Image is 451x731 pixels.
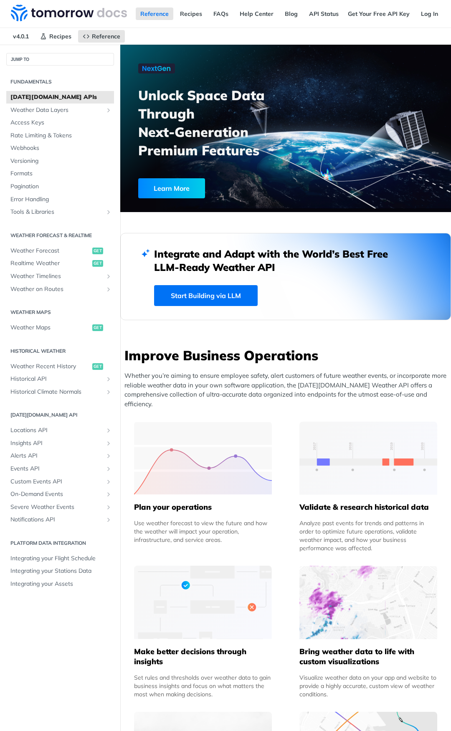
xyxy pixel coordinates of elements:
span: v4.0.1 [8,30,33,43]
h2: [DATE][DOMAIN_NAME] API [6,411,114,419]
button: Show subpages for Historical API [105,376,112,382]
button: Show subpages for Weather Timelines [105,273,112,280]
span: On-Demand Events [10,490,103,498]
a: Weather Mapsget [6,321,114,334]
button: Show subpages for Events API [105,465,112,472]
div: Analyze past events for trends and patterns in order to optimize future operations, validate weat... [299,519,437,552]
a: Recipes [175,8,207,20]
img: 13d7ca0-group-496-2.svg [299,422,437,495]
span: Weather on Routes [10,285,103,293]
span: Weather Data Layers [10,106,103,114]
a: Formats [6,167,114,180]
button: Show subpages for Weather on Routes [105,286,112,293]
span: Insights API [10,439,103,448]
button: Show subpages for On-Demand Events [105,491,112,498]
a: Help Center [235,8,278,20]
a: Start Building via LLM [154,285,258,306]
a: Rate Limiting & Tokens [6,129,114,142]
h5: Validate & research historical data [299,502,437,512]
span: Events API [10,465,103,473]
h5: Make better decisions through insights [134,647,272,667]
span: Error Handling [10,195,112,204]
div: Visualize weather data on your app and website to provide a highly accurate, custom view of weath... [299,673,437,698]
button: Show subpages for Severe Weather Events [105,504,112,511]
div: Learn More [138,178,205,198]
h2: Weather Forecast & realtime [6,232,114,239]
span: Realtime Weather [10,259,90,268]
button: Show subpages for Alerts API [105,453,112,459]
span: Recipes [49,33,71,40]
button: Show subpages for Insights API [105,440,112,447]
span: Tools & Libraries [10,208,103,216]
a: Reference [78,30,125,43]
a: Weather TimelinesShow subpages for Weather Timelines [6,270,114,283]
div: Use weather forecast to view the future and how the weather will impact your operation, infrastru... [134,519,272,544]
button: Show subpages for Tools & Libraries [105,209,112,215]
span: Historical API [10,375,103,383]
span: get [92,324,103,331]
a: Versioning [6,155,114,167]
a: Realtime Weatherget [6,257,114,270]
span: get [92,363,103,370]
span: Integrating your Flight Schedule [10,554,112,563]
img: 4463876-group-4982x.svg [299,566,437,639]
span: Pagination [10,182,112,191]
a: Events APIShow subpages for Events API [6,463,114,475]
span: get [92,248,103,254]
a: API Status [304,8,343,20]
h2: Integrate and Adapt with the World’s Best Free LLM-Ready Weather API [154,247,400,274]
a: [DATE][DOMAIN_NAME] APIs [6,91,114,104]
a: Get Your Free API Key [343,8,414,20]
span: Locations API [10,426,103,435]
span: Notifications API [10,516,103,524]
a: Severe Weather EventsShow subpages for Severe Weather Events [6,501,114,513]
span: Integrating your Assets [10,580,112,588]
span: [DATE][DOMAIN_NAME] APIs [10,93,112,101]
a: Historical Climate NormalsShow subpages for Historical Climate Normals [6,386,114,398]
button: Show subpages for Weather Data Layers [105,107,112,114]
span: Weather Timelines [10,272,103,281]
span: Webhooks [10,144,112,152]
span: Custom Events API [10,478,103,486]
a: Webhooks [6,142,114,154]
p: Whether you’re aiming to ensure employee safety, alert customers of future weather events, or inc... [124,371,451,409]
a: FAQs [209,8,233,20]
a: Integrating your Assets [6,578,114,590]
span: Severe Weather Events [10,503,103,511]
a: Error Handling [6,193,114,206]
h2: Fundamentals [6,78,114,86]
a: Integrating your Flight Schedule [6,552,114,565]
span: Rate Limiting & Tokens [10,132,112,140]
h2: Platform DATA integration [6,539,114,547]
a: Access Keys [6,116,114,129]
span: Integrating your Stations Data [10,567,112,575]
span: Versioning [10,157,112,165]
span: Alerts API [10,452,103,460]
a: Alerts APIShow subpages for Alerts API [6,450,114,462]
h5: Plan your operations [134,502,272,512]
a: Learn More [138,178,264,198]
span: Formats [10,169,112,178]
span: Historical Climate Normals [10,388,103,396]
h3: Unlock Space Data Through Next-Generation Premium Features [138,86,295,159]
button: JUMP TO [6,53,114,66]
span: Weather Forecast [10,247,90,255]
a: Log In [416,8,443,20]
a: Insights APIShow subpages for Insights API [6,437,114,450]
span: Reference [92,33,120,40]
img: a22d113-group-496-32x.svg [134,566,272,639]
span: Weather Recent History [10,362,90,371]
a: Locations APIShow subpages for Locations API [6,424,114,437]
a: Blog [280,8,302,20]
h3: Improve Business Operations [124,346,451,364]
h2: Historical Weather [6,347,114,355]
span: Weather Maps [10,324,90,332]
a: Weather on RoutesShow subpages for Weather on Routes [6,283,114,296]
a: Notifications APIShow subpages for Notifications API [6,513,114,526]
h2: Weather Maps [6,309,114,316]
a: Weather Forecastget [6,245,114,257]
button: Show subpages for Historical Climate Normals [105,389,112,395]
a: Reference [136,8,173,20]
a: Integrating your Stations Data [6,565,114,577]
button: Show subpages for Locations API [105,427,112,434]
